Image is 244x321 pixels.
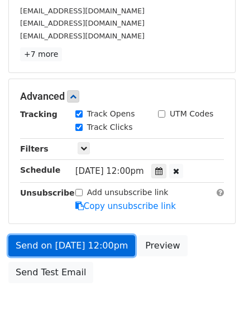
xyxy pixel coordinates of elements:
[75,166,144,176] span: [DATE] 12:00pm
[87,187,169,198] label: Add unsubscribe link
[188,267,244,321] iframe: Chat Widget
[20,90,224,103] h5: Advanced
[20,166,60,174] strong: Schedule
[20,7,145,15] small: [EMAIL_ADDRESS][DOMAIN_NAME]
[20,110,58,119] strong: Tracking
[20,32,145,40] small: [EMAIL_ADDRESS][DOMAIN_NAME]
[20,144,49,153] strong: Filters
[170,108,213,120] label: UTM Codes
[20,19,145,27] small: [EMAIL_ADDRESS][DOMAIN_NAME]
[138,235,187,256] a: Preview
[8,262,93,283] a: Send Test Email
[20,188,75,197] strong: Unsubscribe
[8,235,135,256] a: Send on [DATE] 12:00pm
[87,121,133,133] label: Track Clicks
[20,47,62,61] a: +7 more
[87,108,135,120] label: Track Opens
[75,201,176,211] a: Copy unsubscribe link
